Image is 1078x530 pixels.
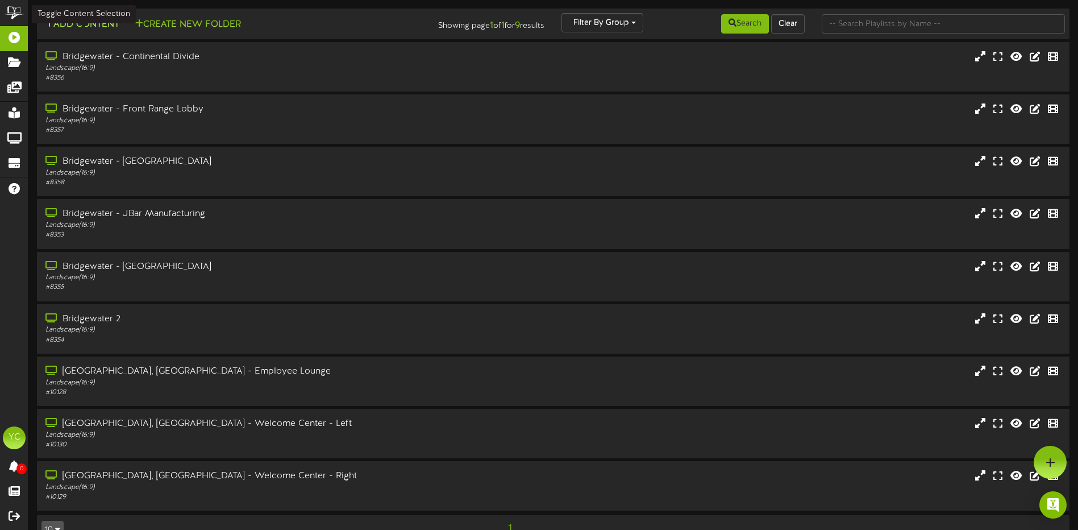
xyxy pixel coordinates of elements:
[45,155,459,168] div: Bridgewater - [GEOGRAPHIC_DATA]
[45,178,459,188] div: # 8358
[45,388,459,398] div: # 10128
[45,260,459,274] div: Bridgewater - [GEOGRAPHIC_DATA]
[45,221,459,230] div: Landscape ( 16:9 )
[45,483,459,492] div: Landscape ( 16:9 )
[45,64,459,73] div: Landscape ( 16:9 )
[45,430,459,440] div: Landscape ( 16:9 )
[822,14,1065,34] input: -- Search Playlists by Name --
[45,378,459,388] div: Landscape ( 16:9 )
[45,126,459,135] div: # 8357
[561,13,643,32] button: Filter By Group
[771,14,805,34] button: Clear
[490,20,493,31] strong: 1
[1039,491,1067,519] div: Open Intercom Messenger
[45,313,459,326] div: Bridgewater 2
[45,283,459,292] div: # 8355
[515,20,520,31] strong: 9
[45,470,459,483] div: [GEOGRAPHIC_DATA], [GEOGRAPHIC_DATA] - Welcome Center - Right
[45,51,459,64] div: Bridgewater - Continental Divide
[380,13,553,32] div: Showing page of for results
[45,73,459,83] div: # 8356
[45,336,459,345] div: # 8354
[45,116,459,126] div: Landscape ( 16:9 )
[45,103,459,116] div: Bridgewater - Front Range Lobby
[3,427,26,449] div: YC
[721,14,769,34] button: Search
[45,365,459,378] div: [GEOGRAPHIC_DATA], [GEOGRAPHIC_DATA] - Employee Lounge
[45,230,459,240] div: # 8353
[45,417,459,430] div: [GEOGRAPHIC_DATA], [GEOGRAPHIC_DATA] - Welcome Center - Left
[41,18,123,32] button: Add Content
[45,208,459,221] div: Bridgewater - JBar Manufacturing
[45,492,459,502] div: # 10129
[45,168,459,178] div: Landscape ( 16:9 )
[45,440,459,450] div: # 10130
[45,325,459,335] div: Landscape ( 16:9 )
[45,273,459,283] div: Landscape ( 16:9 )
[16,463,27,474] span: 0
[501,20,505,31] strong: 1
[131,18,244,32] button: Create New Folder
